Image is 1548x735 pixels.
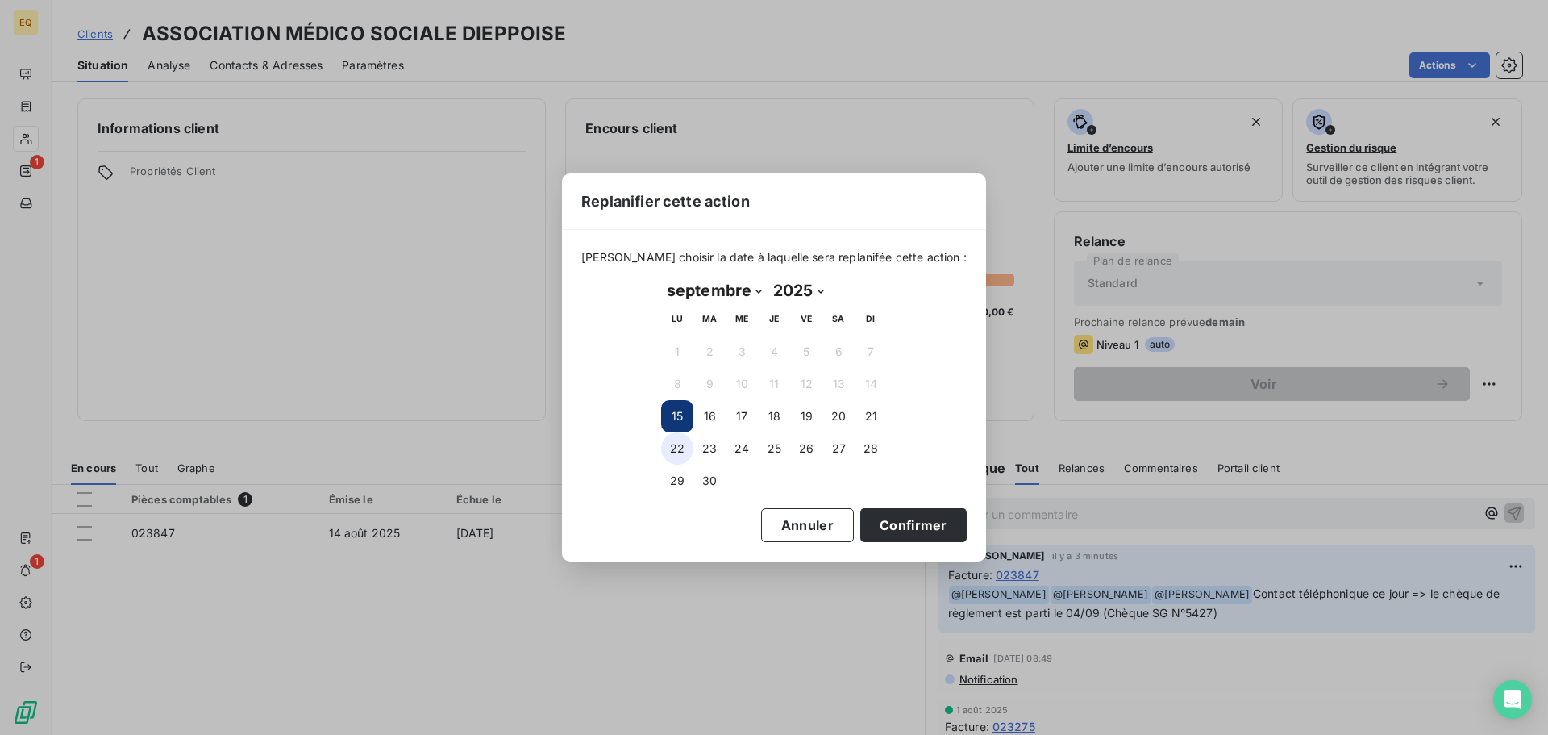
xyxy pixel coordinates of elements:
[661,432,693,465] button: 22
[661,336,693,368] button: 1
[855,400,887,432] button: 21
[726,336,758,368] button: 3
[693,303,726,336] th: mardi
[822,400,855,432] button: 20
[758,432,790,465] button: 25
[693,432,726,465] button: 23
[661,368,693,400] button: 8
[790,432,822,465] button: 26
[822,336,855,368] button: 6
[726,368,758,400] button: 10
[661,303,693,336] th: lundi
[693,336,726,368] button: 2
[855,432,887,465] button: 28
[693,368,726,400] button: 9
[581,249,967,265] span: [PERSON_NAME] choisir la date à laquelle sera replanifée cette action :
[790,303,822,336] th: vendredi
[790,336,822,368] button: 5
[790,400,822,432] button: 19
[761,508,854,542] button: Annuler
[726,303,758,336] th: mercredi
[693,400,726,432] button: 16
[758,400,790,432] button: 18
[822,432,855,465] button: 27
[855,303,887,336] th: dimanche
[758,336,790,368] button: 4
[581,190,750,212] span: Replanifier cette action
[693,465,726,497] button: 30
[790,368,822,400] button: 12
[822,368,855,400] button: 13
[726,432,758,465] button: 24
[661,465,693,497] button: 29
[726,400,758,432] button: 17
[758,368,790,400] button: 11
[661,400,693,432] button: 15
[1493,680,1532,719] div: Open Intercom Messenger
[855,336,887,368] button: 7
[860,508,967,542] button: Confirmer
[758,303,790,336] th: jeudi
[855,368,887,400] button: 14
[822,303,855,336] th: samedi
